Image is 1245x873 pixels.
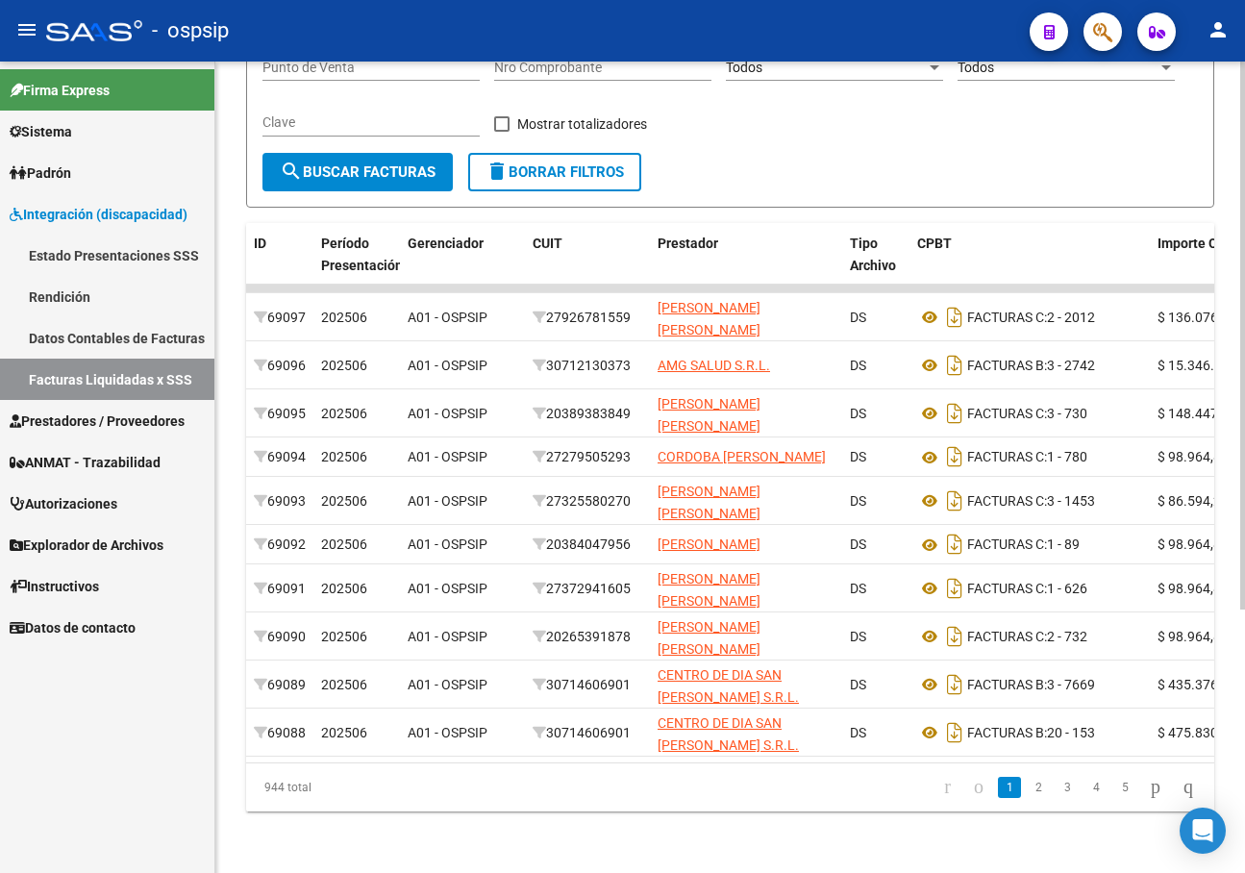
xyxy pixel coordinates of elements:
span: $ 98.964,88 [1158,536,1229,552]
span: $ 98.964,88 [1158,581,1229,596]
a: go to last page [1175,777,1202,798]
i: Descargar documento [942,717,967,748]
i: Descargar documento [942,486,967,516]
div: 69091 [254,578,306,600]
span: FACTURAS B: [967,725,1047,740]
a: go to first page [935,777,959,798]
span: Firma Express [10,80,110,101]
span: Datos de contacto [10,617,136,638]
div: 3 - 1453 [917,486,1142,516]
div: 27926781559 [533,307,642,329]
li: page 1 [995,771,1024,804]
div: 2 - 2012 [917,302,1142,333]
span: 202506 [321,581,367,596]
span: Buscar Facturas [280,163,436,181]
span: $ 148.447,32 [1158,406,1236,421]
span: DS [850,677,866,692]
div: 69090 [254,626,306,648]
div: 30714606901 [533,674,642,696]
span: $ 86.594,27 [1158,493,1229,509]
span: $ 98.964,88 [1158,629,1229,644]
span: A01 - OSPSIP [408,581,487,596]
span: [PERSON_NAME] [PERSON_NAME] [658,300,760,337]
datatable-header-cell: Tipo Archivo [842,223,909,308]
span: CENTRO DE DIA SAN [PERSON_NAME] S.R.L. [658,715,799,753]
div: 69089 [254,674,306,696]
span: [PERSON_NAME] [658,536,760,552]
div: 2 - 732 [917,621,1142,652]
div: 27372941605 [533,578,642,600]
span: 202506 [321,725,367,740]
span: DS [850,358,866,373]
a: 4 [1084,777,1108,798]
span: 202506 [321,449,367,464]
div: 1 - 780 [917,441,1142,472]
mat-icon: person [1207,18,1230,41]
span: A01 - OSPSIP [408,725,487,740]
div: 20384047956 [533,534,642,556]
div: 3 - 2742 [917,350,1142,381]
mat-icon: delete [486,160,509,183]
div: 69096 [254,355,306,377]
i: Descargar documento [942,350,967,381]
i: Descargar documento [942,573,967,604]
span: DS [850,449,866,464]
div: 944 total [246,763,436,811]
span: Borrar Filtros [486,163,624,181]
i: Descargar documento [942,529,967,560]
i: Descargar documento [942,398,967,429]
span: [PERSON_NAME] [PERSON_NAME] [658,619,760,657]
datatable-header-cell: Período Presentación [313,223,400,308]
span: - ospsip [152,10,229,52]
mat-icon: search [280,160,303,183]
datatable-header-cell: ID [246,223,313,308]
span: CORDOBA [PERSON_NAME] [658,449,826,464]
div: 69094 [254,446,306,468]
span: A01 - OSPSIP [408,493,487,509]
span: Todos [958,60,994,75]
div: 1 - 626 [917,573,1142,604]
div: 30714606901 [533,722,642,744]
span: DS [850,536,866,552]
span: 202506 [321,629,367,644]
div: 3 - 7669 [917,669,1142,700]
span: AMG SALUD S.R.L. [658,358,770,373]
span: DS [850,310,866,325]
span: 202506 [321,310,367,325]
span: Instructivos [10,576,99,597]
mat-icon: menu [15,18,38,41]
span: 202506 [321,677,367,692]
span: A01 - OSPSIP [408,629,487,644]
li: page 3 [1053,771,1082,804]
i: Descargar documento [942,621,967,652]
span: DS [850,493,866,509]
span: CENTRO DE DIA SAN [PERSON_NAME] S.R.L. [658,667,799,705]
span: [PERSON_NAME] [PERSON_NAME] [658,484,760,521]
span: FACTURAS B: [967,358,1047,373]
span: Período Presentación [321,236,403,273]
span: CPBT [917,236,952,251]
span: $ 98.964,88 [1158,449,1229,464]
button: Buscar Facturas [262,153,453,191]
span: Mostrar totalizadores [517,112,647,136]
span: FACTURAS B: [967,677,1047,692]
span: FACTURAS C: [967,310,1047,325]
span: Prestador [658,236,718,251]
a: 3 [1056,777,1079,798]
span: Sistema [10,121,72,142]
button: Borrar Filtros [468,153,641,191]
a: go to next page [1142,777,1169,798]
span: Todos [726,60,762,75]
div: 69093 [254,490,306,512]
span: A01 - OSPSIP [408,677,487,692]
i: Descargar documento [942,302,967,333]
i: Descargar documento [942,669,967,700]
span: 202506 [321,358,367,373]
span: FACTURAS C: [967,493,1047,509]
div: 30712130373 [533,355,642,377]
div: 69097 [254,307,306,329]
span: DS [850,629,866,644]
div: 69095 [254,403,306,425]
span: ANMAT - Trazabilidad [10,452,161,473]
li: page 4 [1082,771,1110,804]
